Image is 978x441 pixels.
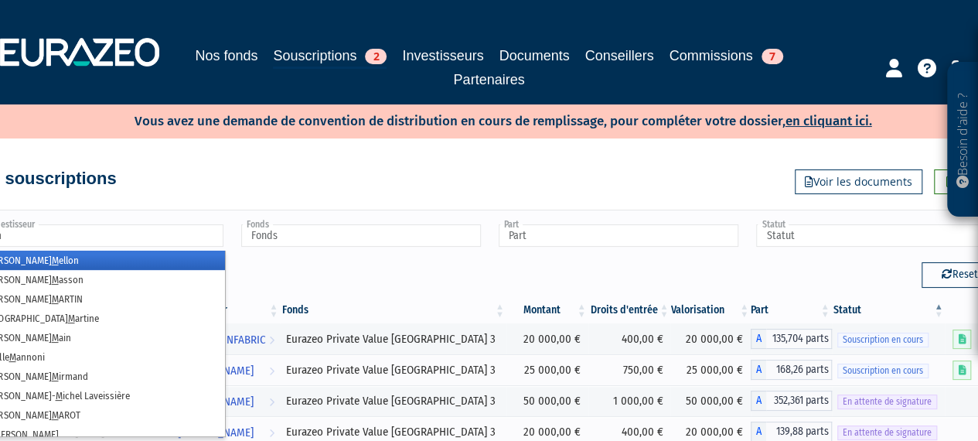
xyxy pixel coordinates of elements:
i: Voir l'investisseur [268,326,274,354]
a: BRFC BRAINFABRIC [172,323,281,354]
span: 135,704 parts [766,329,832,349]
em: M [52,409,59,421]
span: 168,26 parts [766,360,832,380]
th: Valorisation: activer pour trier la colonne par ordre croissant [670,297,751,323]
em: M [52,274,59,285]
em: M [52,293,59,305]
div: Eurazeo Private Value [GEOGRAPHIC_DATA] 3 [285,424,500,440]
div: A - Eurazeo Private Value Europe 3 [751,329,832,349]
td: 1 000,00 € [588,385,671,416]
span: A [751,329,766,349]
em: M [52,332,59,344]
a: Investisseurs [402,45,483,67]
td: 50 000,00 € [670,385,751,416]
div: Eurazeo Private Value [GEOGRAPHIC_DATA] 3 [285,393,500,409]
a: Souscriptions2 [273,45,387,69]
div: A - Eurazeo Private Value Europe 3 [751,391,832,411]
i: Voir l'investisseur [268,357,274,385]
th: Montant: activer pour trier la colonne par ordre croissant [506,297,588,323]
th: Statut : activer pour trier la colonne par ordre d&eacute;croissant [832,297,946,323]
th: Investisseur: activer pour trier la colonne par ordre croissant [172,297,281,323]
th: Part: activer pour trier la colonne par ordre croissant [751,297,832,323]
span: En attente de signature [837,426,937,440]
i: Voir l'investisseur [268,388,274,416]
em: M [52,255,59,266]
em: M [56,390,63,402]
div: Eurazeo Private Value [GEOGRAPHIC_DATA] 3 [285,362,500,378]
td: 400,00 € [588,323,671,354]
em: M [68,313,75,324]
span: 2 [365,49,387,64]
td: 25 000,00 € [670,354,751,385]
span: En attente de signature [837,395,937,409]
a: [PERSON_NAME] [172,385,281,416]
span: 7 [762,49,783,64]
p: Vous avez une demande de convention de distribution en cours de remplissage, pour compléter votre... [90,108,872,131]
th: Droits d'entrée: activer pour trier la colonne par ordre croissant [588,297,671,323]
div: A - Eurazeo Private Value Europe 3 [751,360,832,380]
em: M [9,351,16,363]
th: Fonds: activer pour trier la colonne par ordre croissant [280,297,506,323]
td: 20 000,00 € [506,323,588,354]
em: M [52,371,59,382]
td: 25 000,00 € [506,354,588,385]
td: 750,00 € [588,354,671,385]
td: 20 000,00 € [670,323,751,354]
span: 352,361 parts [766,391,832,411]
a: Conseillers [585,45,654,67]
td: 50 000,00 € [506,385,588,416]
a: Partenaires [453,69,524,91]
span: A [751,391,766,411]
span: A [751,360,766,380]
a: en cliquant ici. [785,113,872,129]
a: Commissions7 [670,45,783,67]
div: Eurazeo Private Value [GEOGRAPHIC_DATA] 3 [285,331,500,347]
a: Documents [499,45,570,67]
p: Besoin d'aide ? [954,70,972,210]
a: Nos fonds [195,45,257,67]
span: Souscription en cours [837,333,929,347]
a: [PERSON_NAME] [172,354,281,385]
span: Souscription en cours [837,364,929,378]
a: Voir les documents [795,169,922,194]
